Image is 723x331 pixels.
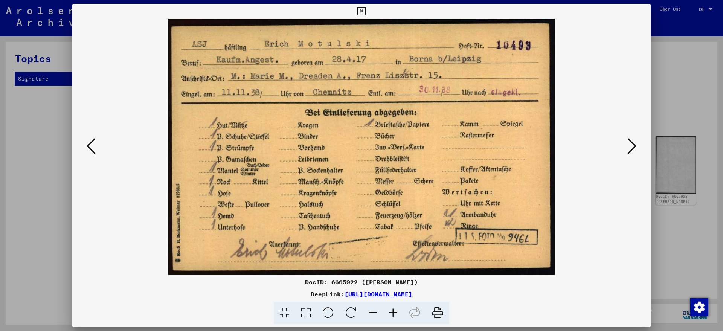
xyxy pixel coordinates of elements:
img: 001.jpg [98,19,625,275]
a: [URL][DOMAIN_NAME] [345,290,412,298]
div: Zustimmung ändern [690,298,708,316]
img: Zustimmung ändern [690,298,708,316]
div: DeepLink: [72,290,651,299]
div: DocID: 6665922 ([PERSON_NAME]) [72,278,651,287]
